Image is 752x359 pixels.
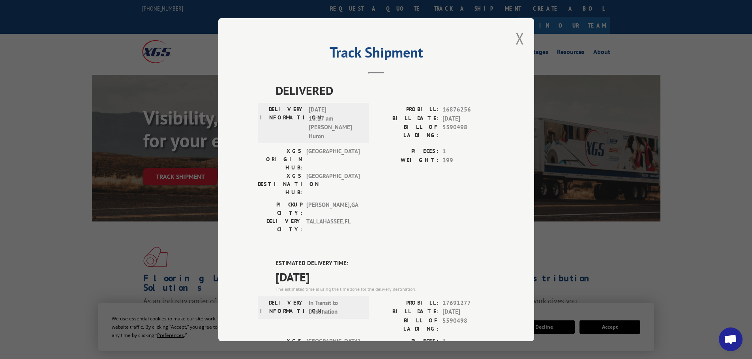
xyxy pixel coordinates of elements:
[443,147,495,156] span: 1
[306,217,360,234] span: TALLAHASSEE , FL
[376,147,439,156] label: PIECES:
[258,47,495,62] h2: Track Shipment
[258,217,302,234] label: DELIVERY CITY:
[376,123,439,140] label: BILL OF LADING:
[376,114,439,123] label: BILL DATE:
[719,327,743,351] div: Open chat
[443,298,495,307] span: 17691277
[276,285,495,292] div: The estimated time is using the time zone for the delivery destination.
[376,298,439,307] label: PROBILL:
[258,147,302,172] label: XGS ORIGIN HUB:
[260,298,305,316] label: DELIVERY INFORMATION:
[376,156,439,165] label: WEIGHT:
[309,105,362,141] span: [DATE] 10:17 am [PERSON_NAME] Huron
[376,316,439,333] label: BILL OF LADING:
[276,259,495,268] label: ESTIMATED DELIVERY TIME:
[376,307,439,316] label: BILL DATE:
[258,201,302,217] label: PICKUP CITY:
[443,316,495,333] span: 5590498
[309,298,362,316] span: In Transit to Destination
[443,156,495,165] span: 399
[443,307,495,316] span: [DATE]
[443,105,495,114] span: 16876256
[306,201,360,217] span: [PERSON_NAME] , GA
[276,82,495,99] span: DELIVERED
[516,28,524,49] button: Close modal
[260,105,305,141] label: DELIVERY INFORMATION:
[306,172,360,197] span: [GEOGRAPHIC_DATA]
[443,337,495,346] span: 1
[258,172,302,197] label: XGS DESTINATION HUB:
[376,105,439,114] label: PROBILL:
[443,114,495,123] span: [DATE]
[443,123,495,140] span: 5590498
[276,268,495,285] span: [DATE]
[306,147,360,172] span: [GEOGRAPHIC_DATA]
[376,337,439,346] label: PIECES:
